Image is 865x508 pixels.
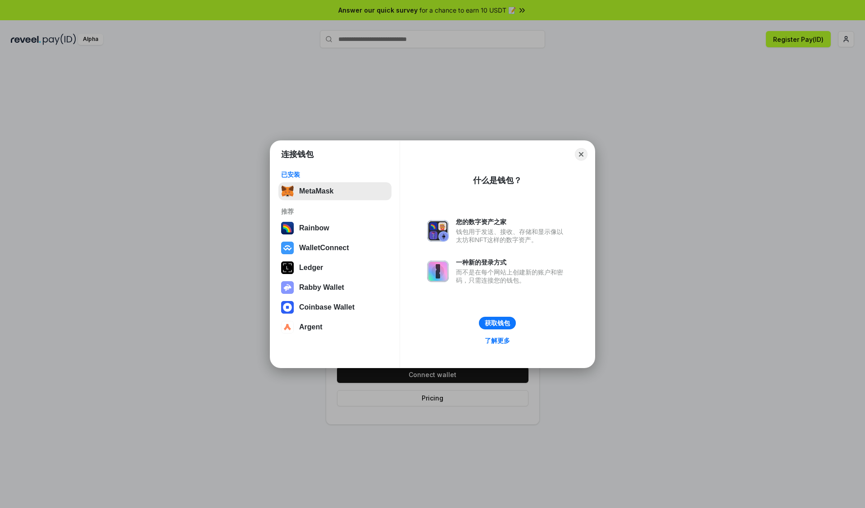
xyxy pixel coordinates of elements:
[281,149,314,160] h1: 连接钱包
[456,228,568,244] div: 钱包用于发送、接收、存储和显示像以太坊和NFT这样的数字资产。
[299,187,333,195] div: MetaMask
[485,337,510,345] div: 了解更多
[299,323,323,331] div: Argent
[299,283,344,292] div: Rabby Wallet
[575,148,587,161] button: Close
[278,219,392,237] button: Rainbow
[299,303,355,311] div: Coinbase Wallet
[427,261,449,282] img: svg+xml,%3Csvg%20xmlns%3D%22http%3A%2F%2Fwww.w3.org%2F2000%2Fsvg%22%20fill%3D%22none%22%20viewBox...
[281,185,294,198] img: svg+xml,%3Csvg%20fill%3D%22none%22%20height%3D%2233%22%20viewBox%3D%220%200%2035%2033%22%20width%...
[278,298,392,316] button: Coinbase Wallet
[278,259,392,277] button: Ledger
[456,268,568,284] div: 而不是在每个网站上创建新的账户和密码，只需连接您的钱包。
[278,239,392,257] button: WalletConnect
[456,258,568,266] div: 一种新的登录方式
[299,264,323,272] div: Ledger
[299,244,349,252] div: WalletConnect
[281,171,389,179] div: 已安装
[479,335,515,346] a: 了解更多
[281,242,294,254] img: svg+xml,%3Csvg%20width%3D%2228%22%20height%3D%2228%22%20viewBox%3D%220%200%2028%2028%22%20fill%3D...
[427,220,449,242] img: svg+xml,%3Csvg%20xmlns%3D%22http%3A%2F%2Fwww.w3.org%2F2000%2Fsvg%22%20fill%3D%22none%22%20viewBox...
[479,317,516,329] button: 获取钱包
[281,301,294,314] img: svg+xml,%3Csvg%20width%3D%2228%22%20height%3D%2228%22%20viewBox%3D%220%200%2028%2028%22%20fill%3D...
[281,261,294,274] img: svg+xml,%3Csvg%20xmlns%3D%22http%3A%2F%2Fwww.w3.org%2F2000%2Fsvg%22%20width%3D%2228%22%20height%3...
[278,279,392,297] button: Rabby Wallet
[281,207,389,216] div: 推荐
[278,182,392,200] button: MetaMask
[278,318,392,336] button: Argent
[485,319,510,327] div: 获取钱包
[473,175,522,186] div: 什么是钱包？
[281,222,294,234] img: svg+xml,%3Csvg%20width%3D%22120%22%20height%3D%22120%22%20viewBox%3D%220%200%20120%20120%22%20fil...
[299,224,329,232] div: Rainbow
[281,281,294,294] img: svg+xml,%3Csvg%20xmlns%3D%22http%3A%2F%2Fwww.w3.org%2F2000%2Fsvg%22%20fill%3D%22none%22%20viewBox...
[456,218,568,226] div: 您的数字资产之家
[281,321,294,333] img: svg+xml,%3Csvg%20width%3D%2228%22%20height%3D%2228%22%20viewBox%3D%220%200%2028%2028%22%20fill%3D...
